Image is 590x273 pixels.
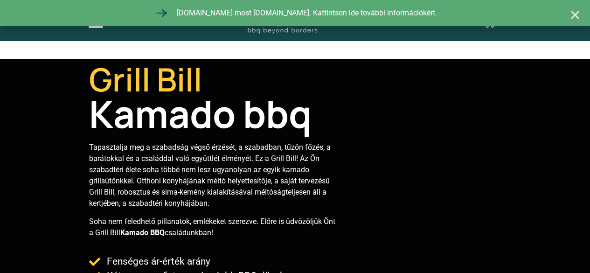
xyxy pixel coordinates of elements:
strong: Kamado BBQ [120,228,165,237]
a: Close [569,9,581,21]
span: [DOMAIN_NAME] most [DOMAIN_NAME]. Kattintson ide további információkért. [174,7,437,19]
p: Tapasztalja meg a szabadság végső érzését, a szabadban, tűzön főzés, a barátokkal és a családdal ... [89,142,340,209]
a: [DOMAIN_NAME] most [DOMAIN_NAME]. Kattintson ide további információkért. [153,5,437,21]
p: Grill Bill [89,63,202,96]
span: Fenséges ár-érték arány [104,254,210,269]
h1: Kamado bbq [89,95,312,133]
p: Soha nem feledhető pillanatok, emlékeket szerezve. Előre is üdvözöljük Önt a Grill Bill családunk... [89,216,340,238]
